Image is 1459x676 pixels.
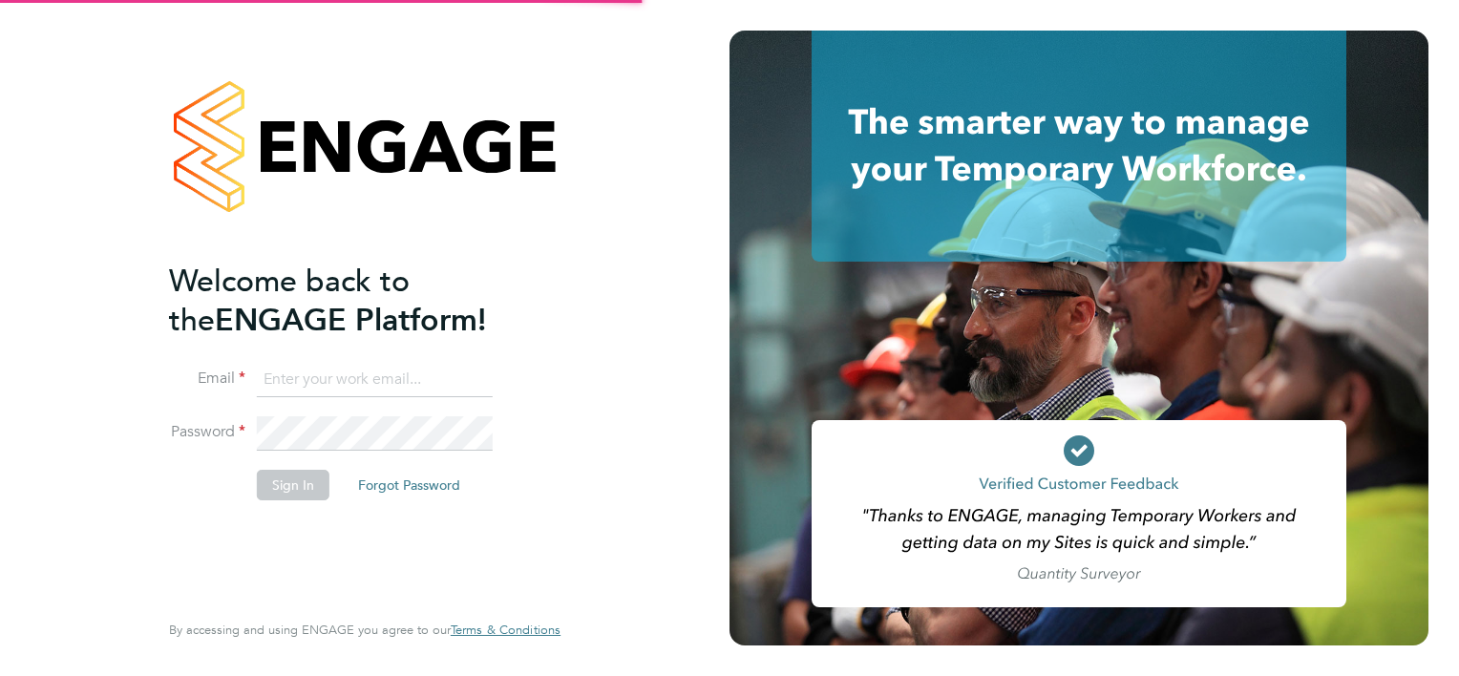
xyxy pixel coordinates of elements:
[451,622,560,638] span: Terms & Conditions
[169,622,560,638] span: By accessing and using ENGAGE you agree to our
[257,470,329,500] button: Sign In
[169,263,410,339] span: Welcome back to the
[257,363,493,397] input: Enter your work email...
[169,369,245,389] label: Email
[169,262,541,340] h2: ENGAGE Platform!
[343,470,476,500] button: Forgot Password
[169,422,245,442] label: Password
[451,623,560,638] a: Terms & Conditions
